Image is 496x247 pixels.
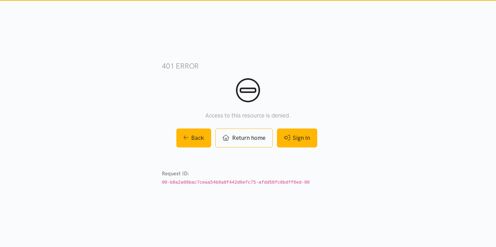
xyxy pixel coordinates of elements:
p: Access to this resource is denied. [162,111,334,120]
code: 00-b8a2a08bac7ceaa54b8a8f442d6efc75-afdd58fc8bdff6ed-00 [162,180,310,185]
a: Sign In [277,128,317,147]
a: Return home [215,128,272,147]
h3: 401 error [162,61,334,71]
a: Back [176,128,211,147]
strong: Request ID: [162,171,189,177]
